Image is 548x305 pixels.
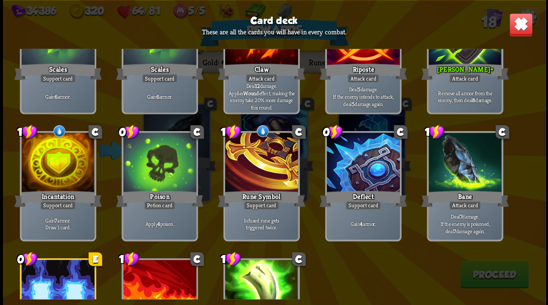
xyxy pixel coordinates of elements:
[292,252,306,266] div: C
[292,125,306,139] div: C
[14,189,102,209] div: Incantation
[345,201,380,210] div: Support card
[460,213,462,220] b: 7
[55,216,57,223] b: 7
[449,201,481,210] div: Attack card
[55,93,58,100] b: 6
[40,201,75,210] div: Support card
[116,62,203,82] div: Scales
[221,124,241,139] div: 1
[430,213,499,234] p: Deal damage. If the enemy is poisoned, deal damage again.
[227,216,296,230] p: Infused rune gets triggered twice.
[88,125,102,139] div: C
[23,216,92,230] p: Gain armor. Draw 1 card.
[218,62,305,82] div: Claw
[156,93,159,100] b: 6
[472,96,475,104] b: 8
[190,125,204,139] div: C
[495,125,509,139] div: C
[218,189,305,209] div: Rune Symbol
[243,89,259,97] b: Wound
[319,189,407,209] div: Deflect
[190,252,204,266] div: C
[116,189,203,209] div: Poison
[23,93,92,100] p: Gain armor.
[424,124,444,139] div: 1
[119,124,139,139] div: 0
[119,251,139,267] div: 1
[52,124,66,138] img: Water rune - Heal 3 HP.
[14,62,102,82] div: Scales
[245,74,277,83] div: Attack card
[328,220,398,227] p: Gain armor.
[227,82,296,111] p: Deal damage. Applies effect, making the enemy take 20% more damage this round.
[17,124,37,139] div: 1
[319,62,407,82] div: Riposte
[40,74,75,83] div: Support card
[142,74,177,83] div: Support card
[449,74,481,83] div: Attack card
[125,93,194,100] p: Gain armor.
[255,82,259,89] b: 12
[243,201,279,210] div: Support card
[490,65,493,74] b: +
[250,15,297,26] h3: Card deck
[256,124,269,138] img: Water rune - Heal 3 HP.
[322,124,343,139] div: 0
[394,125,407,139] div: C
[357,85,360,93] b: 5
[430,89,499,104] p: Remove all armor from the enemy, then deal damage.
[202,28,346,36] p: These are all the cards you will have in every combat.
[421,62,509,82] div: [PERSON_NAME]
[144,201,175,210] div: Potion card
[453,227,456,234] b: 7
[157,220,160,227] b: 4
[360,220,363,227] b: 4
[125,220,194,227] p: Apply poison.
[221,251,241,267] div: 1
[351,100,354,108] b: 5
[88,252,102,266] div: E
[17,251,37,267] div: 0
[509,13,532,36] img: close-button.png
[347,74,379,83] div: Attack card
[328,85,398,107] p: Deal damage. If the enemy intends to attack, deal damage again.
[421,189,509,209] div: Bane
